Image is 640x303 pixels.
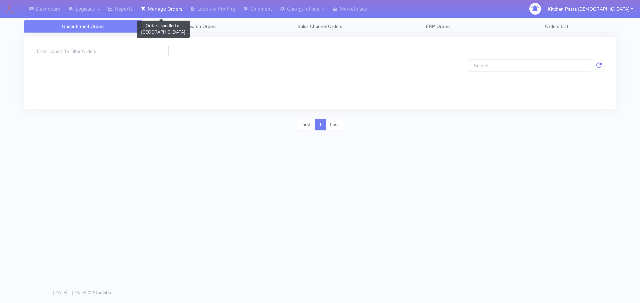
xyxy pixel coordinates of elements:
[62,23,105,30] span: Unconfirmed Orders
[187,23,217,30] span: Search Orders
[426,23,451,30] span: ERP Orders
[24,20,616,33] ul: Tabs
[315,119,326,131] a: 1
[32,45,169,57] input: Enter Labels To Filter Orders
[543,2,638,16] button: Kitchen Pasta [DEMOGRAPHIC_DATA]
[545,23,568,30] span: Orders List
[469,59,591,72] input: Search
[298,23,342,30] span: Sales Channel Orders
